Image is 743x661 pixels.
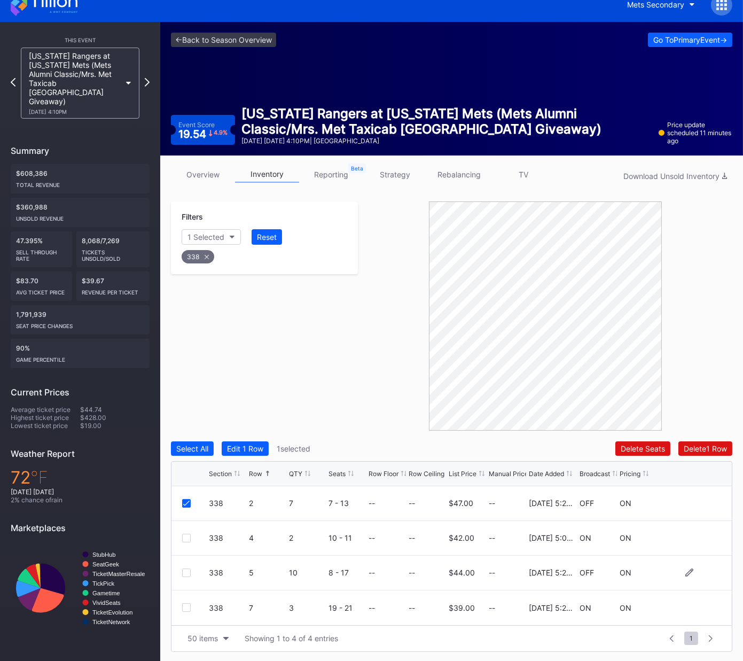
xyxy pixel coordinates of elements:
svg: Chart title [11,541,150,635]
div: $360,988 [11,198,150,227]
div: [US_STATE] Rangers at [US_STATE] Mets (Mets Alumni Classic/Mrs. Met Taxicab [GEOGRAPHIC_DATA] Giv... [241,106,652,137]
text: Gametime [92,590,120,596]
div: ON [620,499,631,508]
div: -- [489,603,526,612]
div: 4.9 % [214,130,228,136]
div: Price update scheduled 11 minutes ago [659,121,732,145]
div: Sell Through Rate [16,245,67,262]
a: reporting [299,166,363,183]
div: QTY [289,470,302,478]
div: $608,386 [11,164,150,193]
div: ON [620,603,631,612]
div: 19.54 [178,129,228,139]
div: List Price [449,470,476,478]
div: 50 items [187,634,218,643]
div: Delete Seats [621,444,665,453]
div: Marketplaces [11,523,150,533]
div: [US_STATE] Rangers at [US_STATE] Mets (Mets Alumni Classic/Mrs. Met Taxicab [GEOGRAPHIC_DATA] Giv... [29,51,121,115]
button: Delete Seats [615,441,670,456]
div: $39.67 [76,271,150,301]
div: $19.00 [80,422,150,430]
a: overview [171,166,235,183]
div: Download Unsold Inventory [623,172,727,181]
div: Edit 1 Row [227,444,263,453]
text: TicketMasterResale [92,571,145,577]
div: ON [620,533,631,542]
span: 1 [684,632,698,645]
div: -- [409,533,415,542]
span: ℉ [30,467,48,488]
div: -- [409,568,415,577]
div: 1,791,939 [11,305,150,335]
div: 19 - 21 [329,603,366,612]
div: Filters [182,212,347,221]
a: TV [491,166,556,183]
div: Reset [257,232,277,242]
a: inventory [235,166,299,183]
div: Unsold Revenue [16,211,144,222]
div: [DATE] 4:10PM [29,108,121,115]
div: 8,068/7,269 [76,231,150,267]
div: Seats [329,470,346,478]
div: 338 [182,250,214,263]
button: 1 Selected [182,229,241,245]
text: StubHub [92,551,116,558]
div: Delete 1 Row [684,444,727,453]
div: 47.395% [11,231,72,267]
div: -- [369,499,375,508]
button: Reset [252,229,282,245]
div: Current Prices [11,387,150,398]
div: Highest ticket price [11,414,80,422]
div: Total Revenue [16,177,144,188]
div: 8 - 17 [329,568,366,577]
div: 5 [249,568,286,577]
div: $44.74 [80,406,150,414]
div: 7 [249,603,286,612]
div: Date Added [529,470,564,478]
div: $47.00 [449,499,473,508]
div: $42.00 [449,533,474,542]
div: [DATE] 5:24PM [529,499,577,508]
div: 90% [11,339,150,368]
div: -- [489,533,526,542]
div: Row [249,470,262,478]
button: Select All [171,441,214,456]
a: strategy [363,166,427,183]
div: Section [209,470,232,478]
div: 2 % chance of rain [11,496,150,504]
div: seat price changes [16,318,144,329]
div: 10 [289,568,326,577]
div: 4 [249,533,286,542]
div: 7 - 13 [329,499,366,508]
div: Row Floor [369,470,398,478]
text: TickPick [92,580,115,587]
div: $428.00 [80,414,150,422]
div: 338 [209,533,246,542]
text: TicketEvolution [92,609,132,616]
button: Download Unsold Inventory [618,169,732,183]
div: 338 [209,603,246,612]
div: Manual Price [489,470,528,478]
div: Avg ticket price [16,285,67,295]
div: This Event [11,37,150,43]
div: Event Score [178,121,215,129]
div: Weather Report [11,448,150,459]
div: Game percentile [16,352,144,363]
div: Revenue per ticket [82,285,144,295]
div: 2 [249,499,286,508]
div: Tickets Unsold/Sold [82,245,144,262]
div: 2 [289,533,326,542]
div: Average ticket price [11,406,80,414]
text: TicketNetwork [92,619,130,625]
button: 50 items [182,631,234,646]
div: Go To Primary Event -> [653,35,727,44]
div: [DATE] 5:24PM [529,568,577,577]
text: SeatGeek [92,561,119,567]
div: -- [489,568,526,577]
div: Select All [176,444,208,453]
div: Broadcast [580,470,610,478]
a: rebalancing [427,166,491,183]
div: Row Ceiling [409,470,444,478]
div: ON [620,568,631,577]
div: [DATE] 5:05PM [529,533,577,542]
